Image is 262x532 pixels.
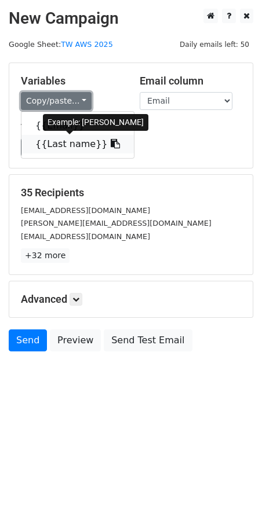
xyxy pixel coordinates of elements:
[43,114,148,131] div: Example: [PERSON_NAME]
[9,329,47,351] a: Send
[21,232,150,241] small: [EMAIL_ADDRESS][DOMAIN_NAME]
[21,135,134,153] a: {{Last name}}
[21,186,241,199] h5: 35 Recipients
[61,40,113,49] a: TW AWS 2025
[21,92,92,110] a: Copy/paste...
[176,40,253,49] a: Daily emails left: 50
[50,329,101,351] a: Preview
[104,329,192,351] a: Send Test Email
[21,116,134,135] a: {{Email}}
[9,40,113,49] small: Google Sheet:
[21,206,150,215] small: [EMAIL_ADDRESS][DOMAIN_NAME]
[9,9,253,28] h2: New Campaign
[21,248,70,263] a: +32 more
[204,476,262,532] div: 聊天小组件
[176,38,253,51] span: Daily emails left: 50
[21,293,241,306] h5: Advanced
[140,75,241,87] h5: Email column
[21,219,212,228] small: [PERSON_NAME][EMAIL_ADDRESS][DOMAIN_NAME]
[21,75,122,87] h5: Variables
[204,476,262,532] iframe: Chat Widget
